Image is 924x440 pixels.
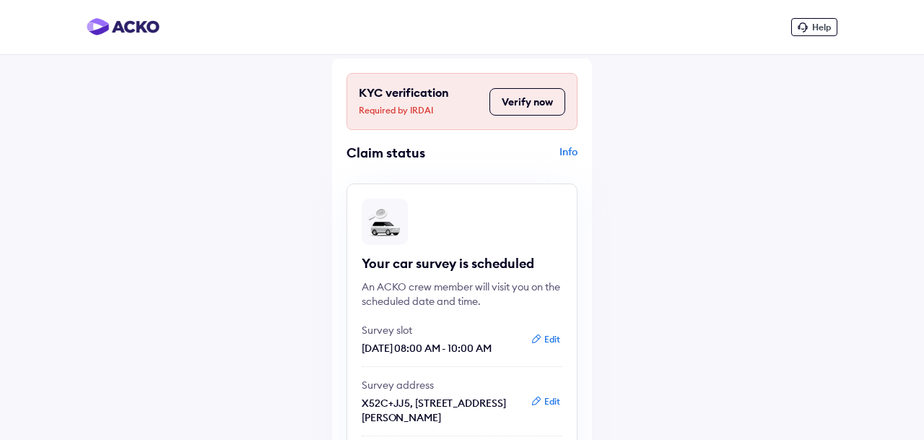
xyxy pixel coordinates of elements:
button: Edit [526,394,565,409]
p: [DATE] 08:00 AM - 10:00 AM [362,341,520,355]
img: horizontal-gradient.png [87,18,160,35]
p: X52C+JJ5, [STREET_ADDRESS][PERSON_NAME] [362,396,520,425]
div: Your car survey is scheduled [362,255,562,272]
div: An ACKO crew member will visit you on the scheduled date and time. [362,280,562,309]
span: Help [812,22,831,33]
span: Required by IRDAI [359,103,482,118]
div: Info [466,144,577,172]
p: Survey slot [362,323,520,337]
p: Survey address [362,378,520,392]
div: Claim status [346,144,458,161]
div: KYC verification [359,85,482,118]
button: Edit [526,332,565,347]
button: Verify now [489,88,565,116]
